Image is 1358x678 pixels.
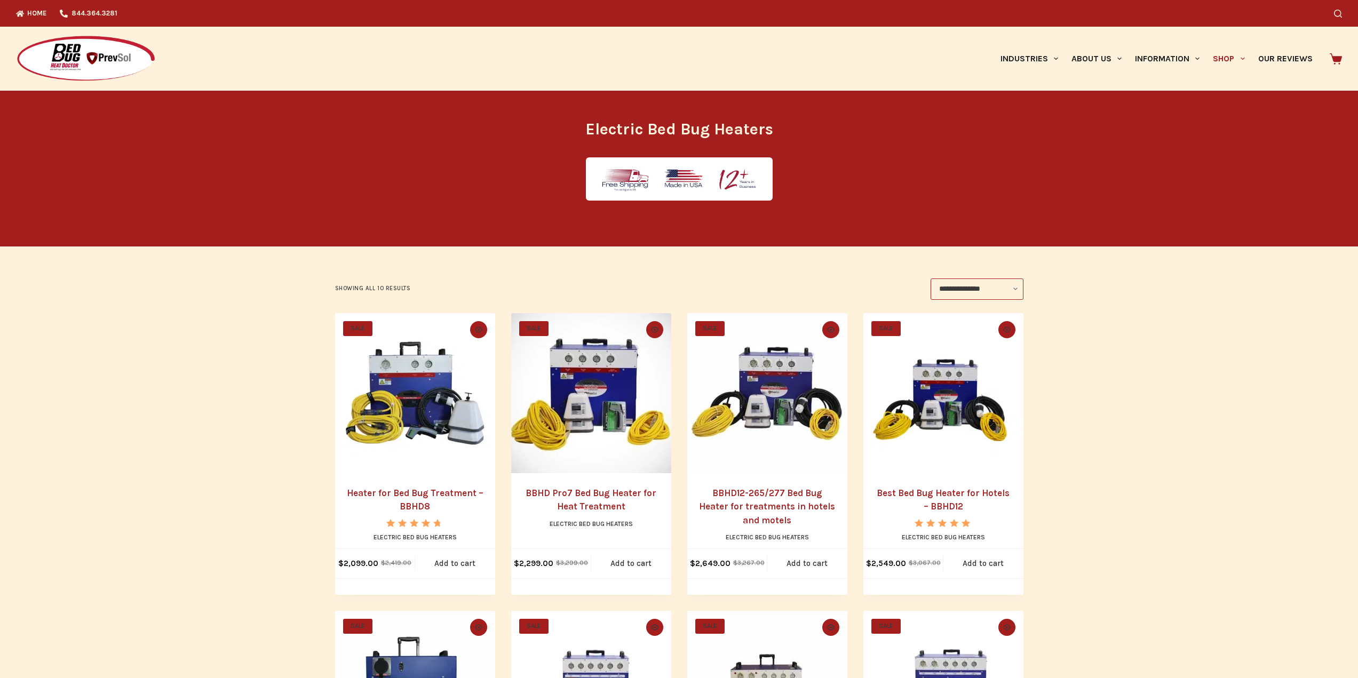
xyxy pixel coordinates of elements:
[526,488,656,512] a: BBHD Pro7 Bed Bug Heater for Heat Treatment
[338,559,378,568] bdi: 2,099.00
[335,284,411,293] p: Showing all 10 results
[931,278,1023,300] select: Shop order
[998,619,1015,636] button: Quick view toggle
[871,619,901,634] span: SALE
[994,27,1319,91] nav: Primary
[556,559,560,567] span: $
[943,549,1023,578] a: Add to cart: “Best Bed Bug Heater for Hotels - BBHD12”
[646,321,663,338] button: Quick view toggle
[1129,27,1206,91] a: Information
[877,488,1010,512] a: Best Bed Bug Heater for Hotels – BBHD12
[767,549,847,578] a: Add to cart: “BBHD12-265/277 Bed Bug Heater for treatments in hotels and motels”
[511,313,671,473] a: BBHD Pro7 Bed Bug Heater for Heat Treatment
[998,321,1015,338] button: Quick view toggle
[687,313,847,473] a: BBHD12-265/277 Bed Bug Heater for treatments in hotels and motels
[514,559,519,568] span: $
[519,321,549,336] span: SALE
[690,559,730,568] bdi: 2,649.00
[863,313,1023,473] a: Best Bed Bug Heater for Hotels - BBHD12
[695,619,725,634] span: SALE
[994,27,1065,91] a: Industries
[646,619,663,636] button: Quick view toggle
[343,321,372,336] span: SALE
[902,533,985,541] a: Electric Bed Bug Heaters
[1065,27,1128,91] a: About Us
[871,321,901,336] span: SALE
[866,559,906,568] bdi: 2,549.00
[699,488,835,525] a: BBHD12-265/277 Bed Bug Heater for treatments in hotels and motels
[381,559,385,567] span: $
[343,619,372,634] span: SALE
[479,117,879,141] h1: Electric Bed Bug Heaters
[695,321,725,336] span: SALE
[519,619,549,634] span: SALE
[556,559,588,567] bdi: 3,299.00
[822,619,839,636] button: Quick view toggle
[514,559,553,568] bdi: 2,299.00
[470,619,487,636] button: Quick view toggle
[386,519,443,527] div: Rated 4.67 out of 5
[374,533,457,541] a: Electric Bed Bug Heaters
[866,559,871,568] span: $
[591,549,671,578] a: Add to cart: “BBHD Pro7 Bed Bug Heater for Heat Treatment”
[733,559,737,567] span: $
[415,549,495,578] a: Add to cart: “Heater for Bed Bug Treatment - BBHD8”
[550,520,633,528] a: Electric Bed Bug Heaters
[338,559,344,568] span: $
[690,559,695,568] span: $
[726,533,809,541] a: Electric Bed Bug Heaters
[909,559,913,567] span: $
[915,519,972,552] span: Rated out of 5
[335,313,495,473] a: Heater for Bed Bug Treatment - BBHD8
[909,559,941,567] bdi: 3,067.00
[470,321,487,338] button: Quick view toggle
[1206,27,1251,91] a: Shop
[16,35,156,83] img: Prevsol/Bed Bug Heat Doctor
[347,488,483,512] a: Heater for Bed Bug Treatment – BBHD8
[1251,27,1319,91] a: Our Reviews
[386,519,440,552] span: Rated out of 5
[1334,10,1342,18] button: Search
[915,519,972,527] div: Rated 5.00 out of 5
[733,559,765,567] bdi: 3,267.00
[381,559,411,567] bdi: 2,419.00
[822,321,839,338] button: Quick view toggle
